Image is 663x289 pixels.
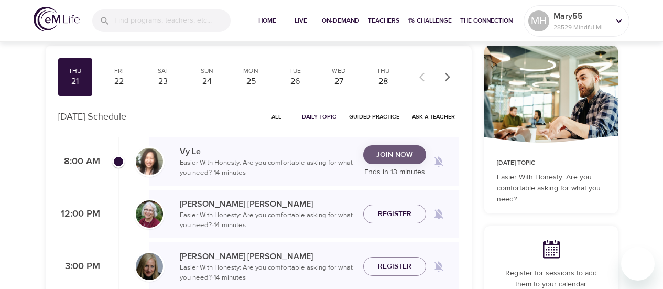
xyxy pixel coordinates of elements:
[368,15,399,26] span: Teachers
[282,76,308,88] div: 26
[370,76,396,88] div: 28
[326,67,352,76] div: Wed
[62,67,89,76] div: Thu
[553,23,609,32] p: 28529 Mindful Minutes
[136,253,163,280] img: Diane_Renz-min.jpg
[621,247,655,281] iframe: Button to launch messaging window
[370,67,396,76] div: Thu
[58,207,100,221] p: 12:00 PM
[58,155,100,169] p: 8:00 AM
[363,145,426,165] button: Join Now
[106,67,132,76] div: Fri
[180,145,355,158] p: Vy Le
[150,67,176,76] div: Sat
[58,110,126,124] p: [DATE] Schedule
[180,158,355,178] p: Easier With Honesty: Are you comfortable asking for what you need? · 14 minutes
[255,15,280,26] span: Home
[497,172,605,205] p: Easier With Honesty: Are you comfortable asking for what you need?
[34,7,80,31] img: logo
[180,250,355,263] p: [PERSON_NAME] [PERSON_NAME]
[363,257,426,276] button: Register
[408,15,452,26] span: 1% Challenge
[528,10,549,31] div: MH
[412,112,455,122] span: Ask a Teacher
[62,76,89,88] div: 21
[460,15,513,26] span: The Connection
[322,15,360,26] span: On-Demand
[302,112,336,122] span: Daily Topic
[298,109,341,125] button: Daily Topic
[426,201,451,227] span: Remind me when a class goes live every Thursday at 12:00 PM
[363,205,426,224] button: Register
[150,76,176,88] div: 23
[194,76,220,88] div: 24
[408,109,459,125] button: Ask a Teacher
[264,112,289,122] span: All
[288,15,313,26] span: Live
[363,167,426,178] p: Ends in 13 minutes
[180,263,355,283] p: Easier With Honesty: Are you comfortable asking for what you need? · 14 minutes
[58,260,100,274] p: 3:00 PM
[238,67,264,76] div: Mon
[180,198,355,210] p: [PERSON_NAME] [PERSON_NAME]
[376,148,413,162] span: Join Now
[345,109,404,125] button: Guided Practice
[326,76,352,88] div: 27
[180,210,355,231] p: Easier With Honesty: Are you comfortable asking for what you need? · 14 minutes
[349,112,399,122] span: Guided Practice
[106,76,132,88] div: 22
[114,9,231,32] input: Find programs, teachers, etc...
[497,158,605,168] p: [DATE] Topic
[136,148,163,175] img: vy-profile-good-3.jpg
[426,149,451,174] span: Remind me when a class goes live every Thursday at 8:00 AM
[553,10,609,23] p: Mary55
[378,260,411,273] span: Register
[260,109,294,125] button: All
[136,200,163,228] img: Bernice_Moore_min.jpg
[378,208,411,221] span: Register
[238,76,264,88] div: 25
[426,254,451,279] span: Remind me when a class goes live every Thursday at 3:00 PM
[194,67,220,76] div: Sun
[282,67,308,76] div: Tue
